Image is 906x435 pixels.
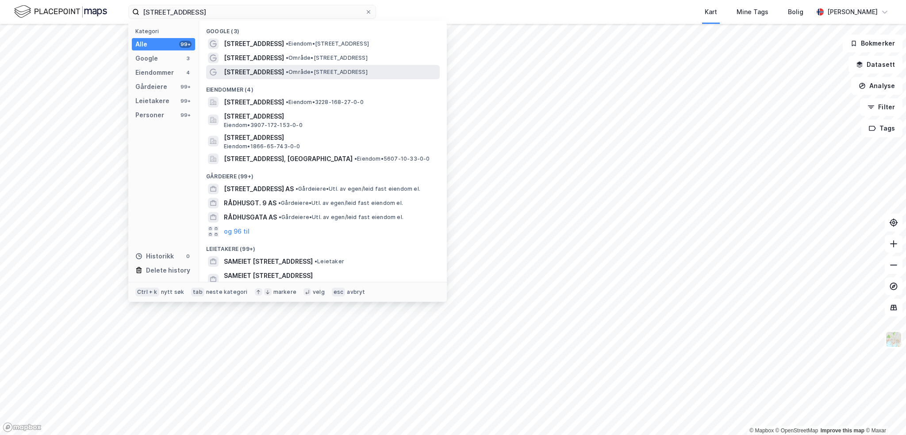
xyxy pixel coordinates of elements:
span: • [286,99,288,105]
a: Improve this map [821,427,864,434]
button: og 96 til [224,226,250,237]
div: markere [273,289,296,296]
div: 4 [184,69,192,76]
div: Delete history [146,265,190,276]
div: avbryt [347,289,365,296]
span: Gårdeiere • Utl. av egen/leid fast eiendom el. [279,214,403,221]
div: tab [191,288,204,296]
span: • [279,214,281,220]
a: Mapbox homepage [3,422,42,432]
div: Mine Tags [737,7,768,17]
div: Google (3) [199,21,447,37]
span: [STREET_ADDRESS] [224,132,436,143]
div: Personer [135,110,164,120]
span: RÅDHUSGATA AS [224,212,277,223]
span: Leietaker • Utl. av egen/leid fast eiendom el. [224,281,345,288]
div: Eiendommer (4) [199,79,447,95]
div: Google [135,53,158,64]
span: • [286,40,288,47]
div: nytt søk [161,289,184,296]
button: Tags [861,119,902,137]
span: [STREET_ADDRESS] [224,53,284,63]
div: neste kategori [206,289,248,296]
span: [STREET_ADDRESS] [224,111,436,122]
div: Eiendommer [135,67,174,78]
div: Kontrollprogram for chat [862,393,906,435]
span: Eiendom • 5607-10-33-0-0 [354,155,430,162]
span: [STREET_ADDRESS] [224,38,284,49]
span: Eiendom • [STREET_ADDRESS] [286,40,369,47]
span: Eiendom • 3228-168-27-0-0 [286,99,364,106]
iframe: Chat Widget [862,393,906,435]
span: [STREET_ADDRESS] AS [224,184,294,194]
div: Bolig [788,7,803,17]
div: Ctrl + k [135,288,159,296]
div: Alle [135,39,147,50]
span: RÅDHUSGT. 9 AS [224,198,276,208]
div: Kart [705,7,717,17]
a: Mapbox [749,427,774,434]
button: Bokmerker [843,35,902,52]
img: Z [885,331,902,348]
span: SAMEIET [STREET_ADDRESS] [224,256,313,267]
span: [STREET_ADDRESS] [224,97,284,108]
button: Datasett [848,56,902,73]
span: Eiendom • 1866-65-743-0-0 [224,143,300,150]
a: OpenStreetMap [775,427,818,434]
div: 99+ [179,41,192,48]
button: Filter [860,98,902,116]
span: Eiendom • 3907-172-153-0-0 [224,122,303,129]
div: 99+ [179,112,192,119]
span: • [315,258,317,265]
div: 0 [184,253,192,260]
span: • [354,155,357,162]
div: Kategori [135,28,195,35]
div: 99+ [179,83,192,90]
div: Leietakere [135,96,169,106]
div: Leietakere (99+) [199,239,447,254]
div: velg [313,289,325,296]
span: Område • [STREET_ADDRESS] [286,69,368,76]
img: logo.f888ab2527a4732fd821a326f86c7f29.svg [14,4,107,19]
span: • [286,69,288,75]
span: • [286,54,288,61]
div: Gårdeiere (99+) [199,166,447,182]
span: Gårdeiere • Utl. av egen/leid fast eiendom el. [296,185,420,192]
button: Analyse [851,77,902,95]
div: esc [332,288,346,296]
div: 99+ [179,97,192,104]
span: Gårdeiere • Utl. av egen/leid fast eiendom el. [278,200,403,207]
span: Leietaker [315,258,344,265]
input: Søk på adresse, matrikkel, gårdeiere, leietakere eller personer [139,5,365,19]
span: [STREET_ADDRESS] [224,67,284,77]
span: Område • [STREET_ADDRESS] [286,54,368,62]
div: Gårdeiere [135,81,167,92]
span: SAMEIET [STREET_ADDRESS] [224,270,436,281]
div: [PERSON_NAME] [827,7,878,17]
span: • [296,185,298,192]
div: Historikk [135,251,174,262]
span: • [278,200,281,206]
div: 3 [184,55,192,62]
span: [STREET_ADDRESS], [GEOGRAPHIC_DATA] [224,154,353,164]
